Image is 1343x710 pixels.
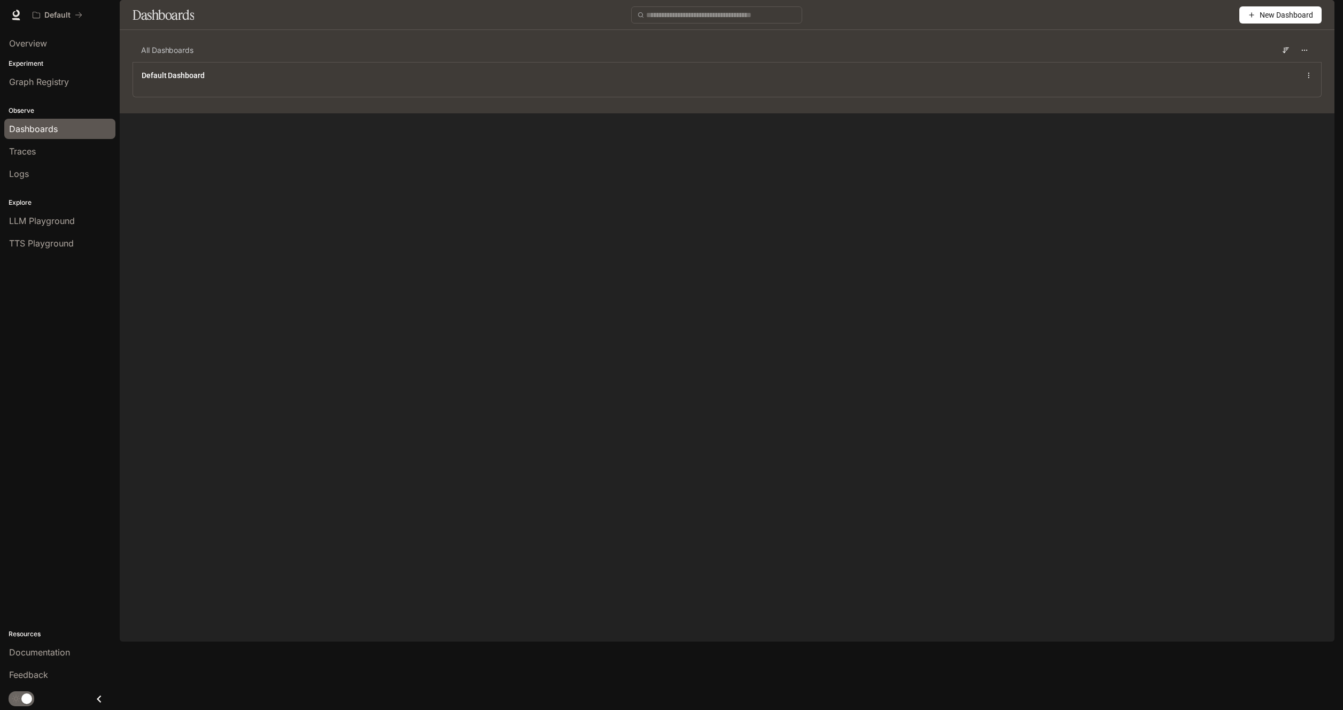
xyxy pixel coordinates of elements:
h1: Dashboards [133,4,194,26]
span: All Dashboards [141,45,193,56]
p: Default [44,11,71,20]
button: New Dashboard [1239,6,1322,24]
span: New Dashboard [1260,9,1313,21]
a: Default Dashboard [142,70,205,81]
button: All workspaces [28,4,87,26]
